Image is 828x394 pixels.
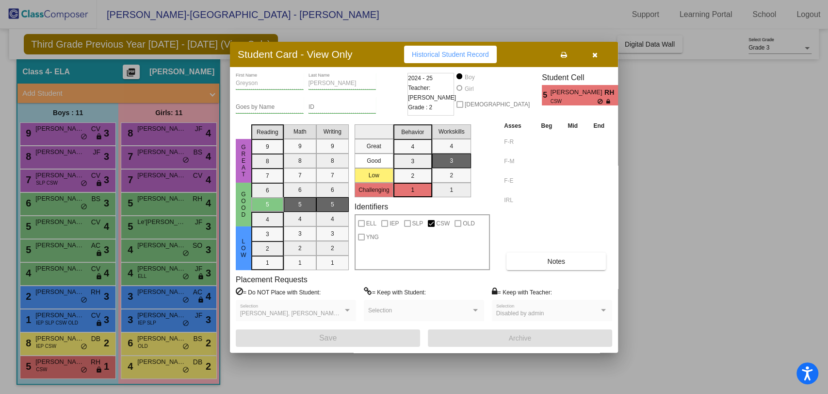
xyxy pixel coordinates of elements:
button: Historical Student Record [404,46,497,63]
span: Historical Student Record [412,51,489,58]
th: End [585,120,612,131]
label: Identifiers [355,202,388,211]
button: Notes [506,253,606,270]
input: goes by name [236,104,304,111]
span: Low [239,238,248,258]
span: Save [319,334,337,342]
span: [PERSON_NAME], [PERSON_NAME], [PERSON_NAME], [PERSON_NAME], [PERSON_NAME], [PERSON_NAME] [240,310,543,317]
input: assessment [504,135,531,149]
span: RH [604,87,618,98]
button: Save [236,329,420,347]
span: SLP [412,218,423,229]
span: Grade : 2 [408,103,432,112]
input: assessment [504,173,531,188]
span: CSW [436,218,450,229]
span: 5 [542,89,550,101]
div: Boy [464,73,475,82]
button: Archive [428,329,612,347]
span: 1 [618,89,626,101]
label: = Keep with Teacher: [492,287,552,297]
span: Teacher: [PERSON_NAME] [408,83,456,103]
span: CSW [551,98,598,105]
span: IEP [390,218,399,229]
th: Beg [533,120,560,131]
input: assessment [504,154,531,169]
span: 2024 - 25 [408,73,433,83]
span: Good [239,191,248,218]
span: Great [239,144,248,178]
input: assessment [504,193,531,207]
span: ELL [366,218,376,229]
span: [PERSON_NAME] [551,87,604,98]
span: OLD [463,218,475,229]
th: Asses [502,120,533,131]
span: Disabled by admin [496,310,544,317]
label: = Do NOT Place with Student: [236,287,321,297]
span: [DEMOGRAPHIC_DATA] [465,99,530,110]
label: Placement Requests [236,275,308,284]
span: Archive [509,334,532,342]
span: YNG [366,231,379,243]
h3: Student Card - View Only [238,48,353,60]
h3: Student Cell [542,73,626,82]
div: Girl [464,85,474,93]
th: Mid [560,120,585,131]
label: = Keep with Student: [364,287,426,297]
span: Notes [547,257,565,265]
